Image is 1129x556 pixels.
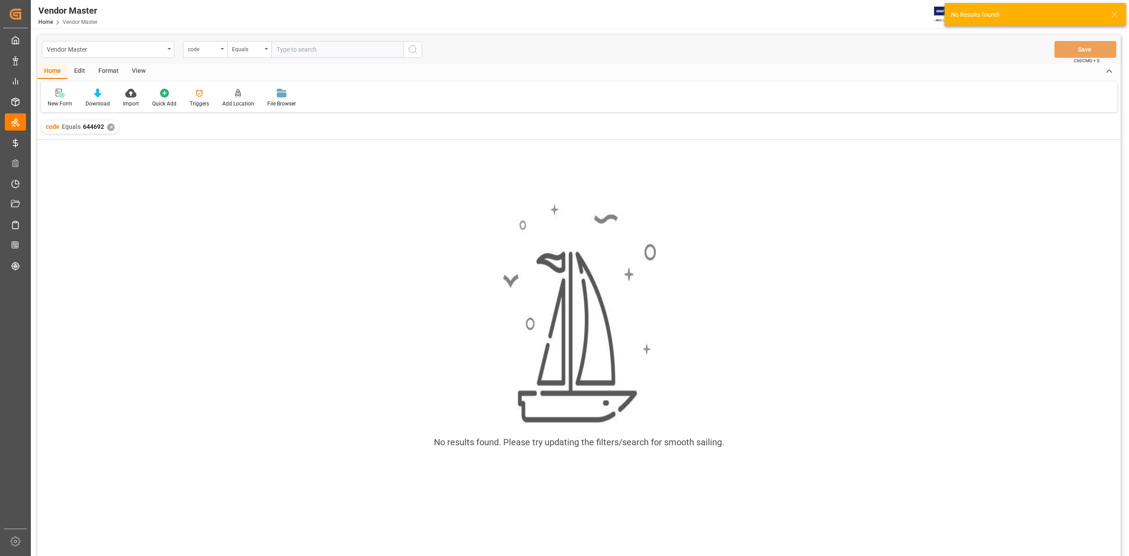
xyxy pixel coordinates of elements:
[92,64,125,79] div: Format
[46,123,60,130] span: code
[271,41,404,58] input: Type to search
[48,100,72,108] div: New Form
[1074,57,1099,64] span: Ctrl/CMD + S
[934,7,965,22] img: Exertis%20JAM%20-%20Email%20Logo.jpg_1722504956.jpg
[190,100,209,108] div: Triggers
[125,64,152,79] div: View
[152,100,176,108] div: Quick Add
[86,100,110,108] div: Download
[47,43,164,54] div: Vendor Master
[188,43,218,53] div: code
[38,19,53,25] a: Home
[123,100,139,108] div: Import
[38,4,97,17] div: Vendor Master
[232,43,262,53] div: Equals
[404,41,422,58] button: search button
[67,64,92,79] div: Edit
[107,124,115,131] div: ✕
[267,100,296,108] div: File Browser
[951,10,1103,19] div: No Results found!
[183,41,227,58] button: open menu
[502,203,656,425] img: smooth_sailing.jpeg
[1054,41,1116,58] button: Save
[42,41,174,58] button: open menu
[222,100,254,108] div: Add Location
[83,123,104,130] span: 644692
[62,123,81,130] span: Equals
[227,41,271,58] button: open menu
[37,64,67,79] div: Home
[434,436,724,449] div: No results found. Please try updating the filters/search for smooth sailing.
